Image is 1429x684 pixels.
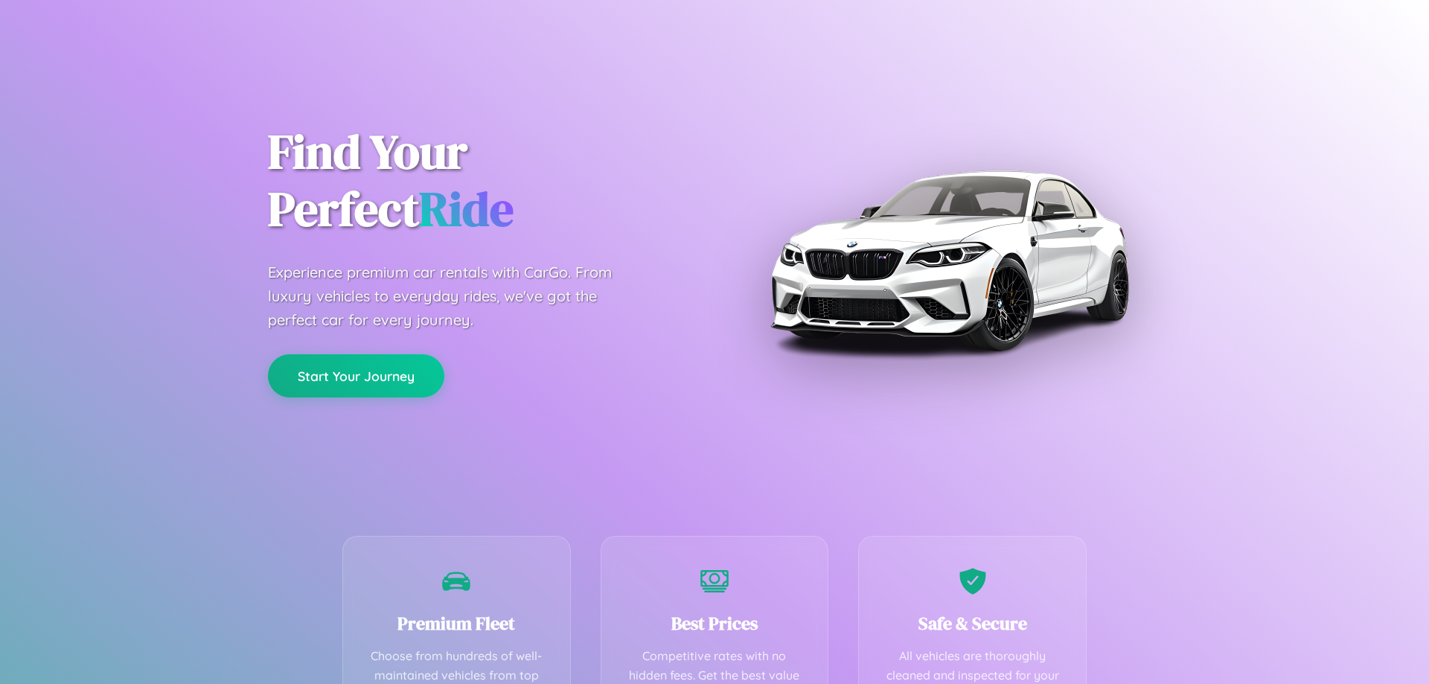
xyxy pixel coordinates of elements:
[268,261,640,332] p: Experience premium car rentals with CarGo. From luxury vehicles to everyday rides, we've got the ...
[268,354,444,397] button: Start Your Journey
[881,611,1064,636] h3: Safe & Secure
[365,611,548,636] h3: Premium Fleet
[268,124,692,238] h1: Find Your Perfect
[763,74,1135,447] img: Premium BMW car rental vehicle
[624,611,806,636] h3: Best Prices
[419,176,514,241] span: Ride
